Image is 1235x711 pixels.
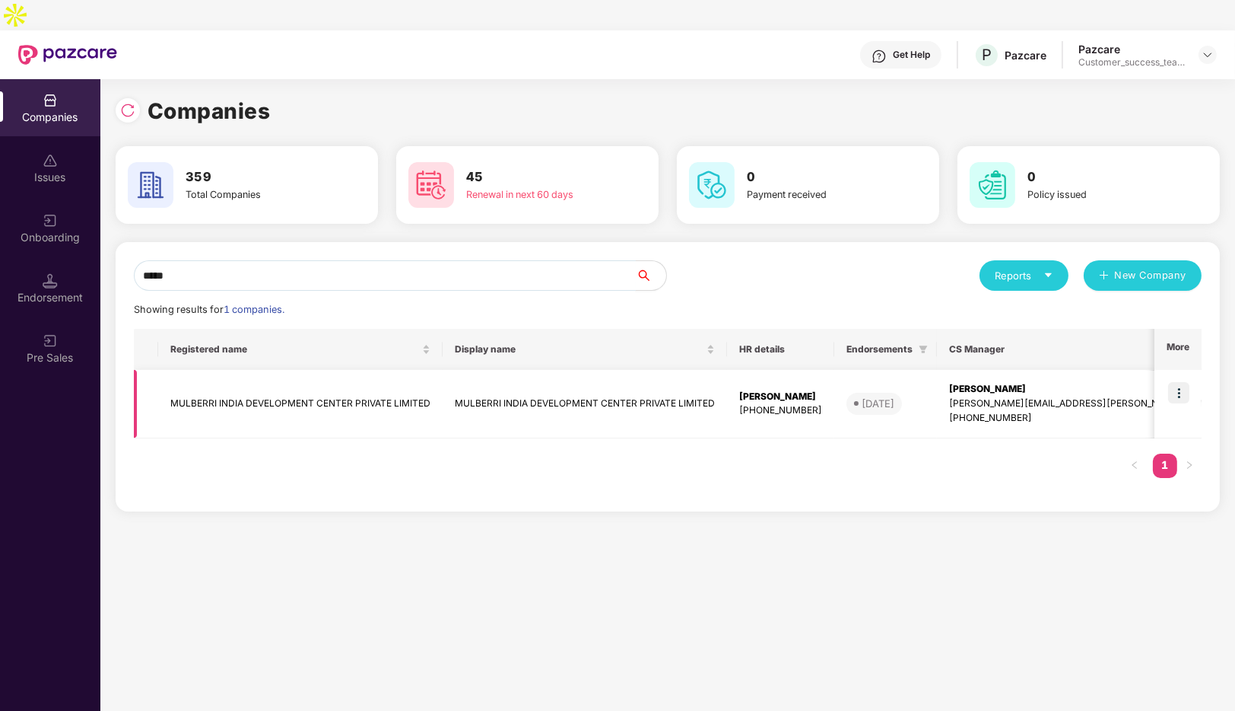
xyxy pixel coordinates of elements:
img: svg+xml;base64,PHN2ZyBpZD0iSGVscC0zMngzMiIgeG1sbnM9Imh0dHA6Ly93d3cudzMub3JnLzIwMDAvc3ZnIiB3aWR0aD... [871,49,887,64]
img: svg+xml;base64,PHN2ZyB4bWxucz0iaHR0cDovL3d3dy53My5vcmcvMjAwMC9zdmciIHdpZHRoPSI2MCIgaGVpZ2h0PSI2MC... [128,162,173,208]
img: svg+xml;base64,PHN2ZyBpZD0iRHJvcGRvd24tMzJ4MzIiIHhtbG5zPSJodHRwOi8vd3d3LnczLm9yZy8yMDAwL3N2ZyIgd2... [1202,49,1214,61]
button: plusNew Company [1084,260,1202,291]
img: svg+xml;base64,PHN2ZyBpZD0iSXNzdWVzX2Rpc2FibGVkIiB4bWxucz0iaHR0cDovL3d3dy53My5vcmcvMjAwMC9zdmciIH... [43,153,58,168]
li: Next Page [1177,454,1202,478]
div: Pazcare [1005,48,1046,62]
th: HR details [727,329,834,370]
td: MULBERRI INDIA DEVELOPMENT CENTER PRIVATE LIMITED [443,370,727,438]
span: left [1130,461,1139,470]
h3: 0 [1027,167,1182,187]
div: [PHONE_NUMBER] [739,403,822,418]
img: New Pazcare Logo [18,45,117,65]
img: svg+xml;base64,PHN2ZyB3aWR0aD0iMjAiIGhlaWdodD0iMjAiIHZpZXdCb3g9IjAgMCAyMCAyMCIgZmlsbD0ibm9uZSIgeG... [43,213,58,228]
div: Policy issued [1027,187,1182,202]
a: 1 [1153,454,1177,477]
img: svg+xml;base64,PHN2ZyB4bWxucz0iaHR0cDovL3d3dy53My5vcmcvMjAwMC9zdmciIHdpZHRoPSI2MCIgaGVpZ2h0PSI2MC... [970,162,1015,208]
span: filter [919,345,928,354]
th: More [1154,329,1202,370]
div: [PERSON_NAME] [739,390,822,404]
div: Customer_success_team_lead [1078,56,1185,69]
img: svg+xml;base64,PHN2ZyB3aWR0aD0iMTQuNSIgaGVpZ2h0PSIxNC41IiB2aWV3Qm94PSIwIDAgMTYgMTYiIGZpbGw9Im5vbm... [43,273,58,289]
button: right [1177,454,1202,478]
td: MULBERRI INDIA DEVELOPMENT CENTER PRIVATE LIMITED [158,370,443,438]
button: search [635,260,667,291]
span: Registered name [170,343,419,355]
img: svg+xml;base64,PHN2ZyB4bWxucz0iaHR0cDovL3d3dy53My5vcmcvMjAwMC9zdmciIHdpZHRoPSI2MCIgaGVpZ2h0PSI2MC... [689,162,735,208]
button: left [1122,454,1147,478]
span: plus [1099,270,1109,282]
span: 1 companies. [224,304,284,315]
span: search [635,269,666,282]
span: Showing results for [134,304,284,315]
img: svg+xml;base64,PHN2ZyBpZD0iUmVsb2FkLTMyeDMyIiB4bWxucz0iaHR0cDovL3d3dy53My5vcmcvMjAwMC9zdmciIHdpZH... [120,103,135,118]
img: svg+xml;base64,PHN2ZyB3aWR0aD0iMjAiIGhlaWdodD0iMjAiIHZpZXdCb3g9IjAgMCAyMCAyMCIgZmlsbD0ibm9uZSIgeG... [43,333,58,349]
img: svg+xml;base64,PHN2ZyB4bWxucz0iaHR0cDovL3d3dy53My5vcmcvMjAwMC9zdmciIHdpZHRoPSI2MCIgaGVpZ2h0PSI2MC... [408,162,454,208]
img: icon [1168,382,1189,403]
th: Registered name [158,329,443,370]
span: filter [916,340,931,359]
h3: 0 [747,167,901,187]
div: Total Companies [186,187,340,202]
span: right [1185,461,1194,470]
span: P [982,46,992,64]
li: 1 [1153,454,1177,478]
span: Endorsements [846,343,913,355]
div: Pazcare [1078,42,1185,56]
h3: 45 [466,167,621,187]
div: Get Help [893,49,930,61]
h3: 359 [186,167,340,187]
span: New Company [1115,268,1187,283]
img: svg+xml;base64,PHN2ZyBpZD0iQ29tcGFuaWVzIiB4bWxucz0iaHR0cDovL3d3dy53My5vcmcvMjAwMC9zdmciIHdpZHRoPS... [43,93,58,108]
th: Display name [443,329,727,370]
span: Display name [455,343,703,355]
h1: Companies [148,94,271,128]
div: Reports [995,268,1053,283]
li: Previous Page [1122,454,1147,478]
div: [DATE] [862,396,894,411]
div: Renewal in next 60 days [466,187,621,202]
span: caret-down [1043,270,1053,280]
div: Payment received [747,187,901,202]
